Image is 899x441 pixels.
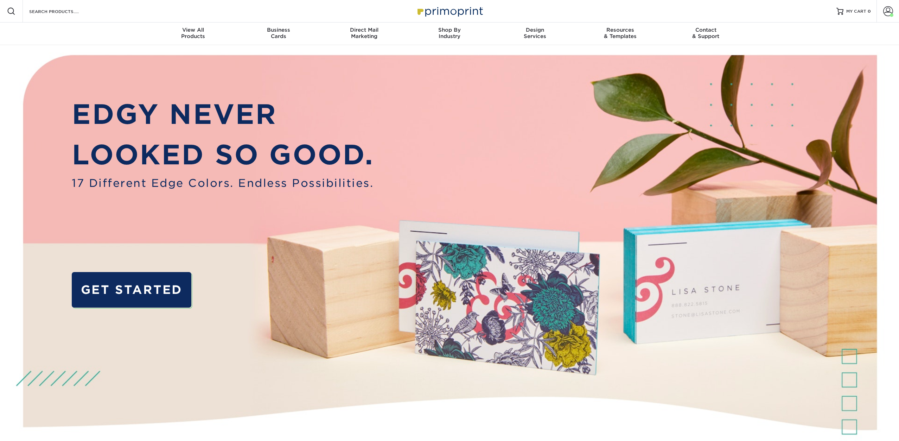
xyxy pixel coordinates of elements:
[321,27,407,33] span: Direct Mail
[72,272,191,308] a: GET STARTED
[492,27,578,39] div: Services
[663,27,748,39] div: & Support
[151,27,236,33] span: View All
[72,94,374,134] p: EDGY NEVER
[578,27,663,39] div: & Templates
[492,27,578,33] span: Design
[663,27,748,33] span: Contact
[663,23,748,45] a: Contact& Support
[151,23,236,45] a: View AllProducts
[407,27,492,33] span: Shop By
[492,23,578,45] a: DesignServices
[28,7,97,15] input: SEARCH PRODUCTS.....
[846,8,866,14] span: MY CART
[321,27,407,39] div: Marketing
[414,4,485,19] img: Primoprint
[151,27,236,39] div: Products
[578,23,663,45] a: Resources& Templates
[72,134,374,175] p: LOOKED SO GOOD.
[578,27,663,33] span: Resources
[321,23,407,45] a: Direct MailMarketing
[407,27,492,39] div: Industry
[236,27,321,39] div: Cards
[407,23,492,45] a: Shop ByIndustry
[236,27,321,33] span: Business
[72,175,374,191] span: 17 Different Edge Colors. Endless Possibilities.
[236,23,321,45] a: BusinessCards
[868,9,871,14] span: 0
